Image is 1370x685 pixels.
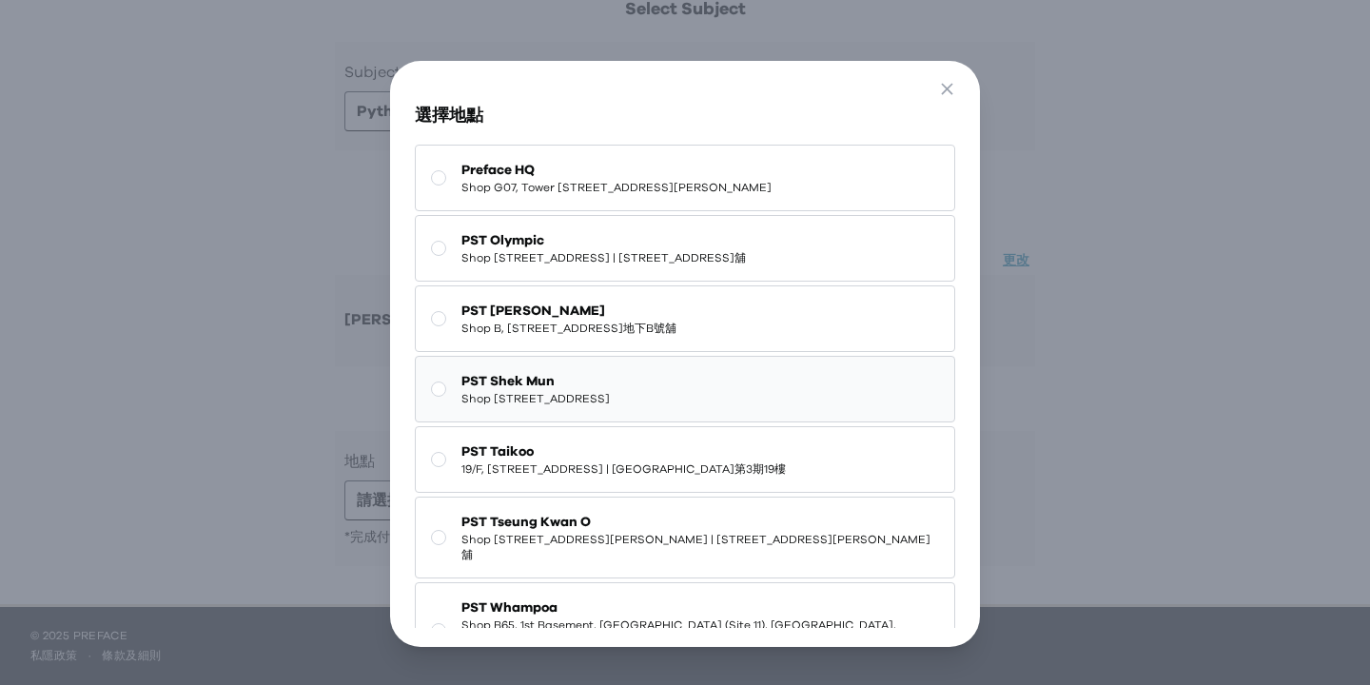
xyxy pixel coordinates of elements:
span: 19/F, [STREET_ADDRESS] | [GEOGRAPHIC_DATA]第3期19樓 [461,461,786,477]
button: PST [PERSON_NAME]Shop B, [STREET_ADDRESS]地下B號舖 [415,285,954,352]
button: Preface HQShop G07, Tower [STREET_ADDRESS][PERSON_NAME] [415,145,954,211]
span: Shop [STREET_ADDRESS][PERSON_NAME] | [STREET_ADDRESS][PERSON_NAME]舖 [461,532,938,562]
span: Shop [STREET_ADDRESS] [461,391,610,406]
span: PST Olympic [461,231,746,250]
span: PST Shek Mun [461,372,610,391]
span: Shop B, [STREET_ADDRESS]地下B號舖 [461,321,676,336]
span: Preface HQ [461,161,772,180]
h3: 選擇地點 [415,103,954,129]
span: Shop B65, 1st Basement, [GEOGRAPHIC_DATA] (Site 11), [GEOGRAPHIC_DATA], [GEOGRAPHIC_DATA] | [GEOG... [461,617,938,663]
span: PST [PERSON_NAME] [461,302,676,321]
button: PST WhampoaShop B65, 1st Basement, [GEOGRAPHIC_DATA] (Site 11), [GEOGRAPHIC_DATA], [GEOGRAPHIC_DA... [415,582,954,679]
span: PST Tseung Kwan O [461,513,938,532]
button: PST Taikoo19/F, [STREET_ADDRESS] | [GEOGRAPHIC_DATA]第3期19樓 [415,426,954,493]
span: PST Whampoa [461,598,938,617]
button: PST OlympicShop [STREET_ADDRESS] | [STREET_ADDRESS]舖 [415,215,954,282]
span: Shop G07, Tower [STREET_ADDRESS][PERSON_NAME] [461,180,772,195]
button: PST Shek MunShop [STREET_ADDRESS] [415,356,954,422]
span: Shop [STREET_ADDRESS] | [STREET_ADDRESS]舖 [461,250,746,265]
span: PST Taikoo [461,442,786,461]
button: PST Tseung Kwan OShop [STREET_ADDRESS][PERSON_NAME] | [STREET_ADDRESS][PERSON_NAME]舖 [415,497,954,578]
